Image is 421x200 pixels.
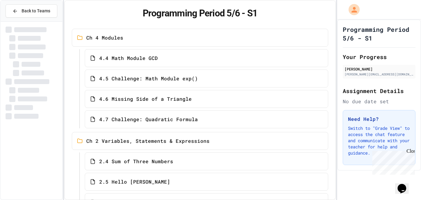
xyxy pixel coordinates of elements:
[342,2,361,17] div: My Account
[99,116,198,123] span: 4.7 Challenge: Quadratic Formula
[86,34,123,41] span: Ch 4 Modules
[22,8,50,14] span: Back to Teams
[99,75,198,82] span: 4.5 Challenge: Math Module exp()
[348,115,410,123] h3: Need Help?
[2,2,43,39] div: Chat with us now!Close
[85,152,329,170] a: 2.4 Sum of Three Numbers
[345,66,414,72] div: [PERSON_NAME]
[348,125,410,156] p: Switch to "Grade View" to access the chat feature and communicate with your teacher for help and ...
[85,70,329,87] a: 4.5 Challenge: Math Module exp()
[99,54,158,62] span: 4.4 Math Module GCD
[345,72,414,77] div: [PERSON_NAME][EMAIL_ADDRESS][DOMAIN_NAME]
[99,158,173,165] span: 2.4 Sum of Three Numbers
[99,95,192,103] span: 4.6 Missing Side of a Triangle
[99,178,170,185] span: 2.5 Hello [PERSON_NAME]
[85,49,329,67] a: 4.4 Math Module GCD
[343,98,415,105] div: No due date set
[85,173,329,191] a: 2.5 Hello [PERSON_NAME]
[85,90,329,108] a: 4.6 Missing Side of a Triangle
[86,137,210,145] span: Ch 2 Variables, Statements & Expressions
[343,53,415,61] h2: Your Progress
[72,8,329,19] h1: Programming Period 5/6 - S1
[343,87,415,95] h2: Assignment Details
[370,148,415,175] iframe: chat widget
[85,110,329,128] a: 4.7 Challenge: Quadratic Formula
[6,4,57,18] button: Back to Teams
[395,175,415,194] iframe: chat widget
[343,25,415,42] h1: Programming Period 5/6 - S1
